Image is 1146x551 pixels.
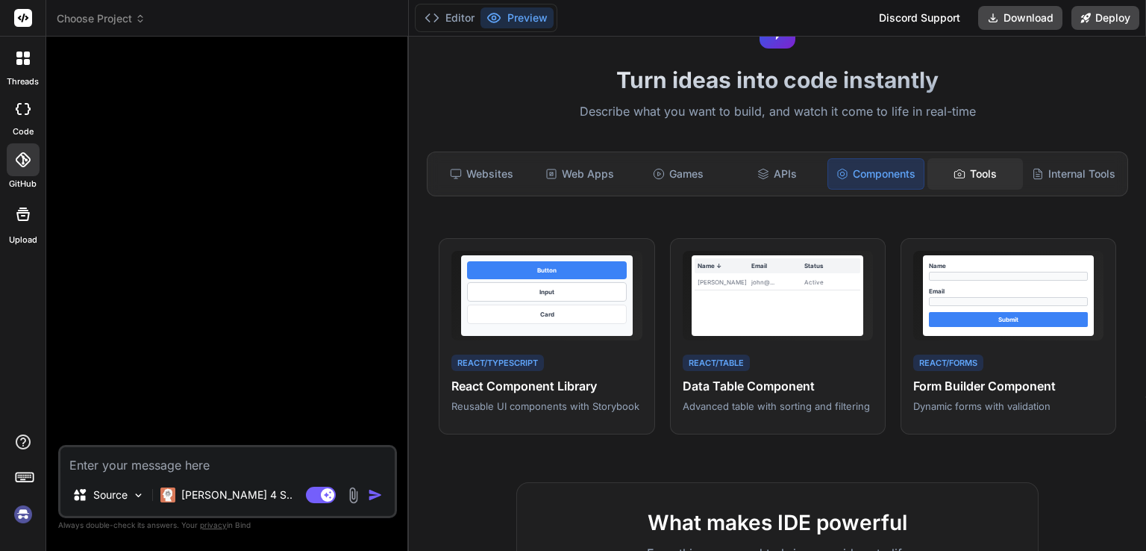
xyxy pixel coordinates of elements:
div: React/Table [683,355,750,372]
div: Internal Tools [1026,158,1121,190]
div: Button [467,261,627,279]
div: Components [827,158,924,190]
div: Web Apps [532,158,627,190]
h2: What makes IDE powerful [541,507,1014,538]
h1: Turn ideas into code instantly [418,66,1137,93]
label: threads [7,75,39,88]
div: Name [929,261,1089,270]
p: [PERSON_NAME] 4 S.. [181,488,292,502]
div: Name ↓ [698,261,751,270]
p: Describe what you want to build, and watch it come to life in real-time [418,102,1137,122]
button: Preview [480,7,554,28]
img: Pick Models [132,489,145,502]
span: privacy [200,520,227,529]
div: [PERSON_NAME] [698,278,751,287]
p: Dynamic forms with validation [913,399,1103,413]
h4: React Component Library [451,377,642,395]
div: john@... [751,278,804,287]
div: Tools [927,158,1023,190]
label: code [13,125,34,138]
div: Email [929,287,1089,296]
div: Input [467,282,627,302]
p: Advanced table with sorting and filtering [683,399,873,413]
div: React/Forms [913,355,983,372]
div: Active [804,278,857,287]
p: Always double-check its answers. Your in Bind [58,518,397,532]
div: React/TypeScript [451,355,544,372]
div: Card [467,305,627,324]
img: signin [10,502,36,527]
button: Download [978,6,1062,30]
div: Discord Support [870,6,969,30]
img: attachment [345,487,362,504]
button: Editor [419,7,480,28]
img: icon [368,488,383,502]
label: Upload [9,234,37,246]
h4: Form Builder Component [913,377,1103,395]
span: Choose Project [57,11,145,26]
div: Games [630,158,726,190]
button: Deploy [1071,6,1139,30]
p: Reusable UI components with Storybook [451,399,642,413]
img: Claude 4 Sonnet [160,488,175,502]
div: Submit [929,312,1089,327]
div: Websites [433,158,529,190]
label: GitHub [9,178,37,190]
div: APIs [729,158,824,190]
p: Source [93,488,128,502]
div: Email [751,261,804,270]
h4: Data Table Component [683,377,873,395]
